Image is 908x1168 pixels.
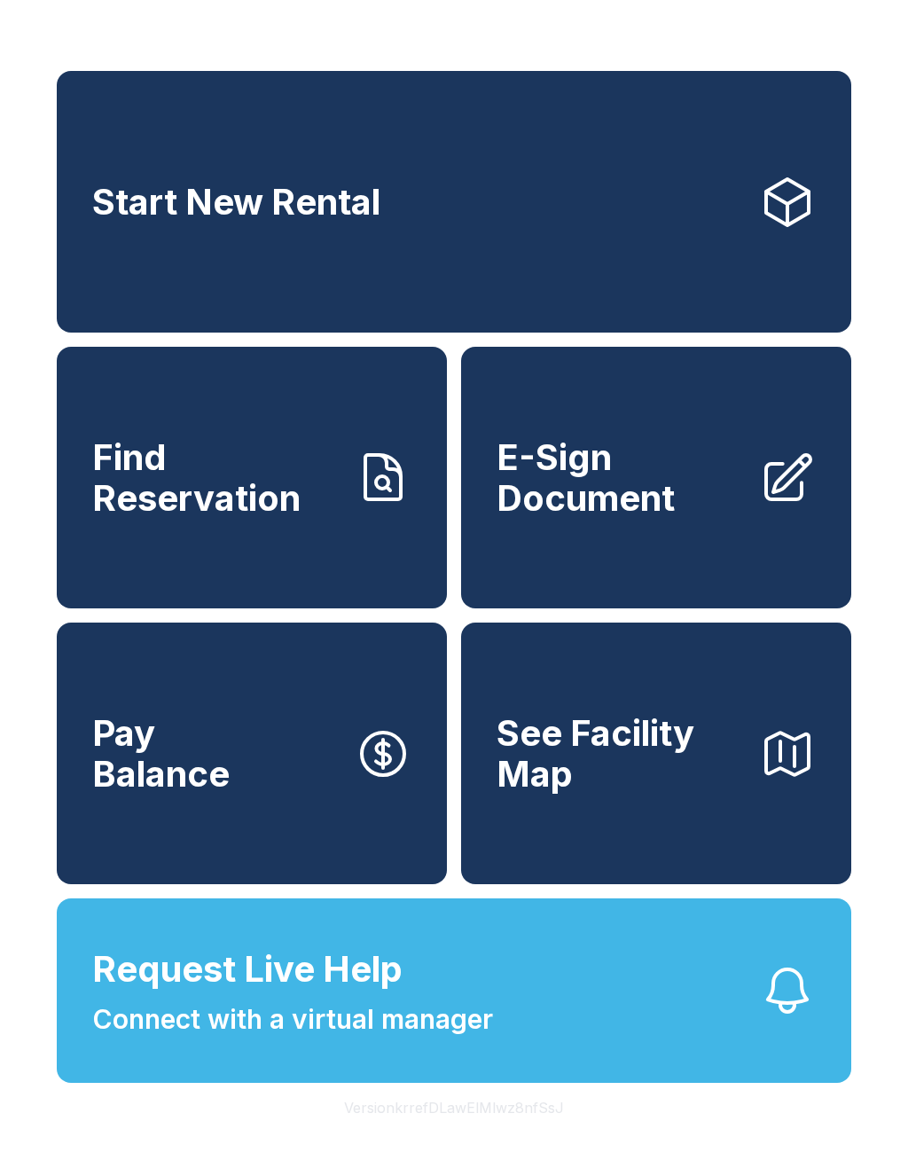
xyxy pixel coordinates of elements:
[92,943,403,996] span: Request Live Help
[92,437,340,518] span: Find Reservation
[497,437,745,518] span: E-Sign Document
[92,182,380,223] span: Start New Rental
[330,1083,578,1133] button: VersionkrrefDLawElMlwz8nfSsJ
[92,713,230,794] span: Pay Balance
[57,71,851,333] a: Start New Rental
[57,898,851,1083] button: Request Live HelpConnect with a virtual manager
[57,623,447,884] button: PayBalance
[461,623,851,884] button: See Facility Map
[461,347,851,608] a: E-Sign Document
[57,347,447,608] a: Find Reservation
[497,713,745,794] span: See Facility Map
[92,999,493,1039] span: Connect with a virtual manager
